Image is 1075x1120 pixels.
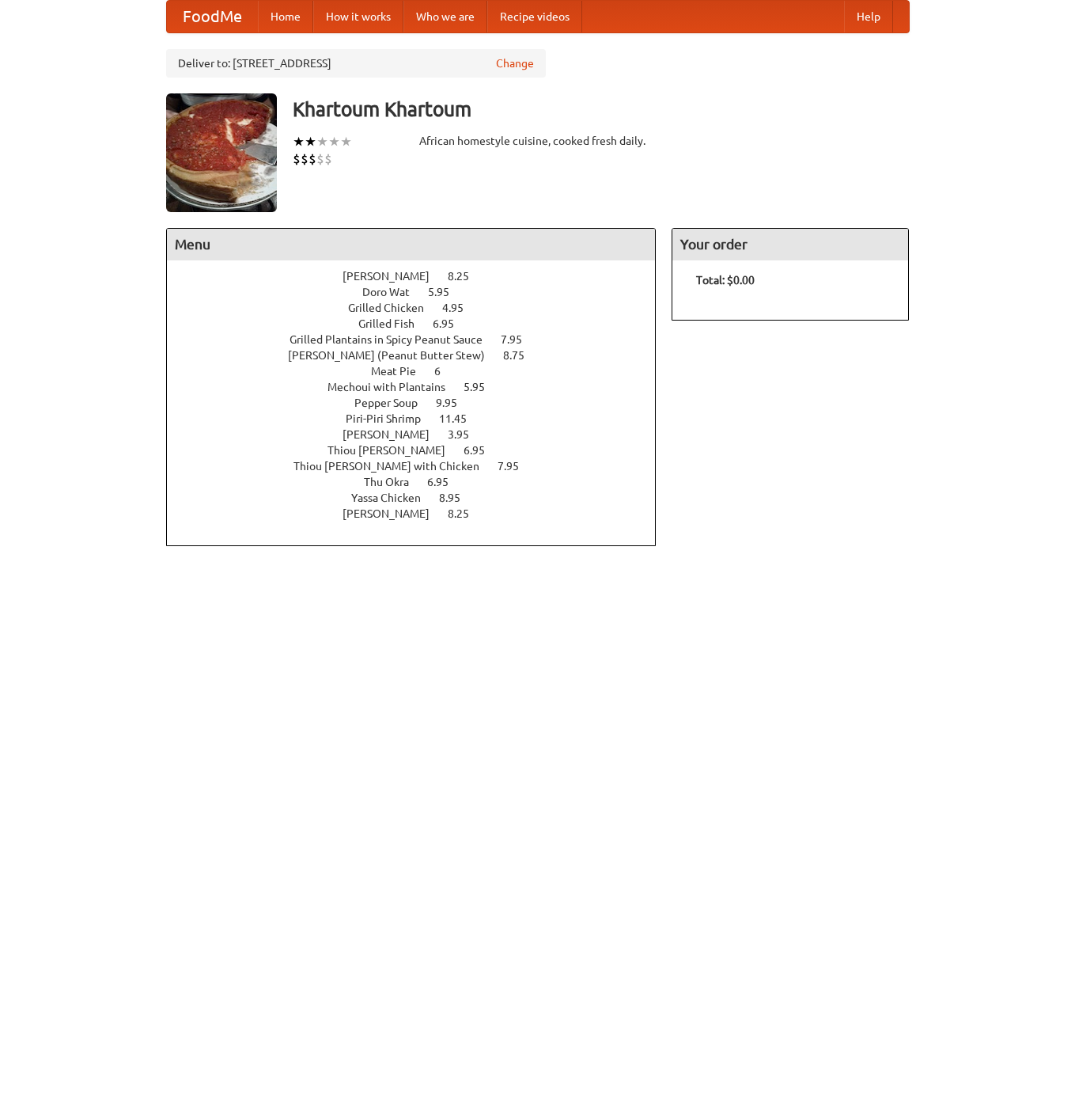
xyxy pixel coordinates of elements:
li: $ [308,150,316,168]
a: Thu Okra 6.95 [364,476,478,488]
span: Grilled Fish [358,317,430,330]
a: Change [496,55,534,71]
span: Thiou [PERSON_NAME] with Chicken [293,460,495,473]
h4: Your order [672,229,908,260]
h4: Menu [167,229,656,260]
a: [PERSON_NAME] 8.25 [343,270,498,283]
a: Yassa Chicken 8.95 [351,492,490,504]
a: Grilled Fish 6.95 [358,317,483,330]
a: Recipe videos [487,1,582,32]
a: Doro Wat 5.95 [362,286,479,298]
h3: Khartoum Khartoum [293,93,910,125]
span: [PERSON_NAME] (Peanut Butter Stew) [288,349,501,362]
span: 7.95 [501,333,538,346]
div: African homestyle cuisine, cooked fresh daily. [419,133,657,149]
a: Meat Pie 6 [371,365,470,378]
a: Help [844,1,893,32]
span: 8.75 [503,349,540,362]
span: Piri-Piri Shrimp [346,412,437,425]
span: 6.95 [433,317,470,330]
li: ★ [293,133,305,150]
span: Grilled Plantains in Spicy Peanut Sauce [290,333,498,346]
a: Thiou [PERSON_NAME] 6.95 [327,444,514,457]
li: $ [324,150,332,168]
a: Mechoui with Plantains 5.95 [327,381,514,393]
a: FoodMe [167,1,258,32]
li: ★ [328,133,340,150]
span: 5.95 [428,286,465,298]
span: 8.95 [439,492,476,504]
li: ★ [305,133,316,150]
span: Grilled Chicken [348,302,440,314]
img: angular.jpg [166,93,277,212]
span: [PERSON_NAME] [343,507,445,520]
a: [PERSON_NAME] 3.95 [343,428,498,441]
li: ★ [316,133,328,150]
span: 6.95 [427,476,464,488]
li: $ [293,150,301,168]
span: 8.25 [448,270,485,283]
a: Piri-Piri Shrimp 11.45 [346,412,496,425]
span: 9.95 [436,397,473,409]
span: [PERSON_NAME] [343,270,445,283]
li: $ [301,150,308,168]
a: Who we are [403,1,487,32]
span: [PERSON_NAME] [343,428,445,441]
span: Thu Okra [364,476,425,488]
span: 8.25 [448,507,485,520]
b: Total: $0.00 [696,274,755,287]
span: Mechoui with Plantains [327,381,461,393]
span: 4.95 [442,302,479,314]
span: Pepper Soup [354,397,433,409]
span: Thiou [PERSON_NAME] [327,444,461,457]
span: Meat Pie [371,365,432,378]
span: 3.95 [448,428,485,441]
span: Doro Wat [362,286,426,298]
span: 5.95 [464,381,501,393]
a: How it works [313,1,403,32]
span: 6 [434,365,456,378]
a: Home [258,1,313,32]
a: Pepper Soup 9.95 [354,397,486,409]
a: Thiou [PERSON_NAME] with Chicken 7.95 [293,460,548,473]
span: 6.95 [464,444,501,457]
div: Deliver to: [STREET_ADDRESS] [166,49,546,78]
a: Grilled Chicken 4.95 [348,302,493,314]
span: 11.45 [439,412,483,425]
li: ★ [340,133,352,150]
span: 7.95 [498,460,535,473]
a: [PERSON_NAME] (Peanut Butter Stew) 8.75 [288,349,554,362]
span: Yassa Chicken [351,492,437,504]
a: [PERSON_NAME] 8.25 [343,507,498,520]
li: $ [316,150,324,168]
a: Grilled Plantains in Spicy Peanut Sauce 7.95 [290,333,551,346]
